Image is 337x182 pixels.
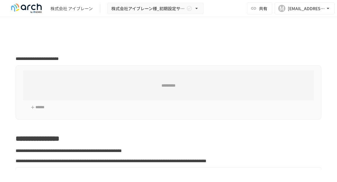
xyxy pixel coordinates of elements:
button: M[EMAIL_ADDRESS][DOMAIN_NAME] [275,2,335,14]
div: [EMAIL_ADDRESS][DOMAIN_NAME] [288,5,325,12]
button: 共有 [247,2,272,14]
button: 株式会社アイブレーン様_初期設定サポート [107,3,203,14]
img: logo-default@2x-9cf2c760.svg [7,4,46,13]
div: M [278,5,285,12]
span: 共有 [259,5,267,12]
div: 株式会社 アイブレーン [50,5,93,12]
span: 株式会社アイブレーン様_初期設定サポート [111,5,185,12]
